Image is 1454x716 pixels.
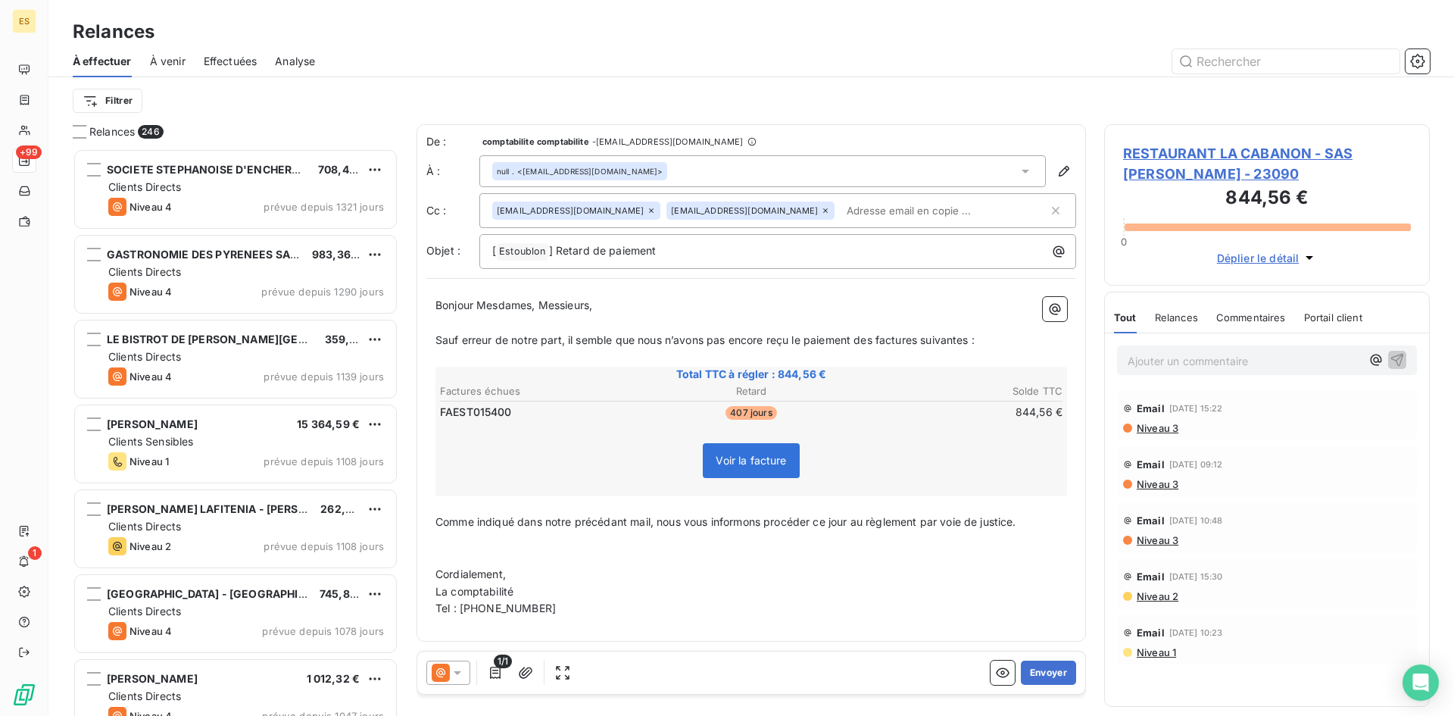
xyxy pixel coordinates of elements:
th: Factures échues [439,383,646,399]
span: Niveau 4 [129,625,172,637]
span: 407 jours [725,406,776,420]
img: Logo LeanPay [12,683,36,707]
span: Niveau 2 [1135,590,1178,602]
span: prévue depuis 1108 jours [264,540,384,552]
span: 708,48 € [318,163,366,176]
span: Sauf erreur de notre part, il semble que nous n’avons pas encore reçu le paiement des factures su... [435,333,975,346]
span: Tel : [PHONE_NUMBER] [435,602,556,614]
span: Clients Directs [108,520,181,533]
span: prévue depuis 1108 jours [264,455,384,467]
span: 359,04 € [325,333,373,345]
span: Email [1137,514,1165,527]
span: SOCIETE STEPHANOISE D'ENCHERES SARL [107,163,335,176]
span: Déplier le détail [1217,250,1300,266]
span: [PERSON_NAME] [107,672,198,685]
span: Commentaires [1216,311,1286,324]
th: Retard [647,383,854,399]
span: 1 [28,546,42,560]
span: Comme indiqué dans notre précédant mail, nous vous informons procéder ce jour au règlement par vo... [435,515,1016,528]
span: Voir la facture [716,454,786,467]
span: 246 [138,125,163,139]
span: 1/1 [494,655,512,668]
button: Envoyer [1021,661,1076,685]
span: Estoublon [497,243,548,261]
span: prévue depuis 1321 jours [264,201,384,213]
div: ES [12,9,36,33]
span: - [EMAIL_ADDRESS][DOMAIN_NAME] [592,137,743,146]
span: Tout [1114,311,1137,324]
span: prévue depuis 1139 jours [264,371,384,383]
span: 15 364,59 € [297,417,360,430]
span: Relances [1155,311,1198,324]
span: prévue depuis 1078 jours [262,625,384,637]
span: [DATE] 15:22 [1169,404,1223,413]
span: À effectuer [73,54,132,69]
span: ] Retard de paiement [549,244,657,257]
span: FAEST015400 [440,405,512,420]
span: Niveau 1 [129,455,169,467]
button: Filtrer [73,89,142,113]
div: <[EMAIL_ADDRESS][DOMAIN_NAME]> [497,166,663,177]
span: Email [1137,402,1165,414]
span: 745,84 € [320,587,367,600]
span: [PERSON_NAME] [107,417,198,430]
span: 1 012,32 € [307,672,360,685]
h3: Relances [73,18,154,45]
span: La comptabilité [435,585,513,598]
span: Clients Directs [108,180,181,193]
span: Portail client [1304,311,1362,324]
span: Niveau 4 [129,201,172,213]
h3: 844,56 € [1123,184,1411,214]
span: comptabilite comptabilite [482,137,589,146]
span: Clients Directs [108,350,181,363]
span: Niveau 4 [129,371,172,383]
input: Adresse email en copie ... [841,199,1016,222]
span: [GEOGRAPHIC_DATA] - [GEOGRAPHIC_DATA] [107,587,342,600]
span: Clients Sensibles [108,435,194,448]
td: 844,56 € [856,404,1063,421]
span: 983,36 € [312,248,360,261]
span: Email [1137,571,1165,583]
span: [DATE] 10:48 [1169,516,1223,525]
span: Bonjour Mesdames, Messieurs, [435,299,592,311]
span: À venir [150,54,186,69]
span: [DATE] 10:23 [1169,628,1223,637]
span: Cordialement, [435,567,506,580]
span: prévue depuis 1290 jours [261,286,384,298]
span: Relances [89,124,135,139]
span: Objet : [426,244,460,257]
span: Clients Directs [108,265,181,278]
span: Total TTC à régler : 844,56 € [438,367,1065,382]
span: Niveau 4 [129,286,172,298]
span: Niveau 1 [1135,646,1176,658]
span: [PERSON_NAME] LAFITENIA - [PERSON_NAME] [107,502,357,515]
span: [ [492,244,496,257]
input: Rechercher [1172,49,1399,73]
span: Niveau 2 [129,540,171,552]
th: Solde TTC [856,383,1063,399]
span: null . [497,166,514,177]
span: 0 [1121,236,1127,248]
span: Niveau 3 [1135,478,1178,490]
span: LE BISTROT DE [PERSON_NAME][GEOGRAPHIC_DATA] [107,333,392,345]
span: RESTAURANT LA CABANON - SAS [PERSON_NAME] - 23090 [1123,143,1411,184]
span: Clients Directs [108,605,181,618]
span: +99 [16,145,42,159]
span: Clients Directs [108,689,181,702]
span: [EMAIL_ADDRESS][DOMAIN_NAME] [497,206,644,215]
span: 262,08 € [320,502,369,515]
span: Email [1137,458,1165,471]
span: [DATE] 09:12 [1169,460,1223,469]
span: Analyse [275,54,315,69]
label: Cc : [426,203,479,218]
span: GASTRONOMIE DES PYRENEES SARL [107,248,303,261]
span: Niveau 3 [1135,534,1178,546]
label: À : [426,164,479,179]
span: De : [426,134,479,149]
span: [DATE] 15:30 [1169,572,1223,581]
div: grid [73,149,398,716]
span: Niveau 3 [1135,422,1178,434]
div: Open Intercom Messenger [1403,664,1439,701]
span: Email [1137,627,1165,639]
span: Effectuées [204,54,257,69]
